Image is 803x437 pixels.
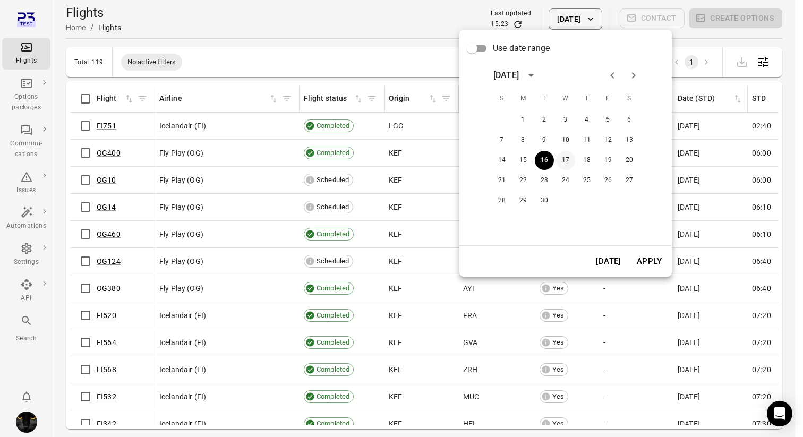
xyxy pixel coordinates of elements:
[535,171,554,190] button: 23
[620,88,639,109] span: Saturday
[590,250,627,272] button: [DATE]
[535,151,554,170] button: 16
[514,88,533,109] span: Monday
[492,151,511,170] button: 14
[631,250,668,272] button: Apply
[556,88,575,109] span: Wednesday
[577,88,596,109] span: Thursday
[492,191,511,210] button: 28
[620,171,639,190] button: 27
[556,151,575,170] button: 17
[577,131,596,150] button: 11
[599,131,618,150] button: 12
[514,110,533,130] button: 1
[492,88,511,109] span: Sunday
[577,151,596,170] button: 18
[577,110,596,130] button: 4
[556,110,575,130] button: 3
[535,191,554,210] button: 30
[620,131,639,150] button: 13
[556,171,575,190] button: 24
[623,65,644,86] button: Next month
[535,110,554,130] button: 2
[535,131,554,150] button: 9
[599,171,618,190] button: 26
[556,131,575,150] button: 10
[493,42,550,55] span: Use date range
[620,110,639,130] button: 6
[620,151,639,170] button: 20
[602,65,623,86] button: Previous month
[514,191,533,210] button: 29
[767,401,792,426] div: Open Intercom Messenger
[599,151,618,170] button: 19
[599,110,618,130] button: 5
[522,66,540,84] button: calendar view is open, switch to year view
[514,151,533,170] button: 15
[514,131,533,150] button: 8
[514,171,533,190] button: 22
[577,171,596,190] button: 25
[492,171,511,190] button: 21
[493,69,519,82] div: [DATE]
[492,131,511,150] button: 7
[535,88,554,109] span: Tuesday
[599,88,618,109] span: Friday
